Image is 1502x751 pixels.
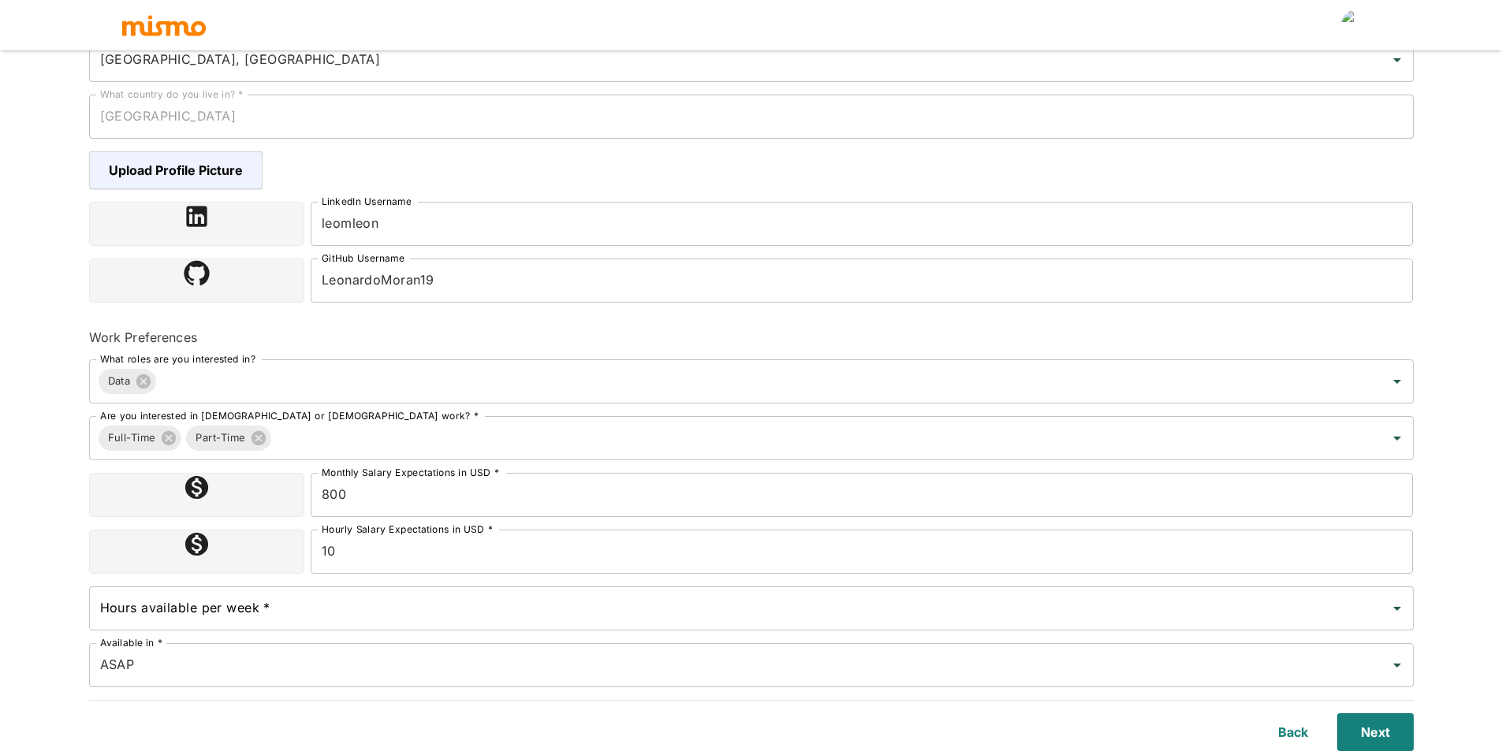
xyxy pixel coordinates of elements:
[322,195,412,208] label: LinkedIn Username
[89,328,1414,347] h6: Work Preferences
[100,352,255,366] label: What roles are you interested in?
[1386,370,1408,392] button: Open
[121,13,207,37] img: logo
[1386,49,1408,71] button: Open
[1386,597,1408,619] button: Open
[1386,654,1408,676] button: Open
[99,429,166,447] span: Full-Time
[99,369,157,394] div: Data
[322,251,404,265] label: GitHub Username
[186,429,255,447] span: Part-Time
[186,426,271,451] div: Part-Time
[100,409,479,422] label: Are you interested in [DEMOGRAPHIC_DATA] or [DEMOGRAPHIC_DATA] work? *
[1386,427,1408,449] button: Open
[1337,713,1414,751] button: Next
[1341,9,1373,41] img: null null
[322,522,493,536] label: Hourly Salary Expectations in USD *
[100,87,244,101] label: What country do you live in? *
[100,636,162,649] label: Available in *
[322,466,499,479] label: Monthly Salary Expectations in USD *
[89,151,263,189] span: Upload Profile Picture
[99,372,140,390] span: Data
[1268,713,1318,751] button: Back
[99,426,182,451] div: Full-Time
[275,154,307,186] img: ngi06eurw40550eb6us0kat32odc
